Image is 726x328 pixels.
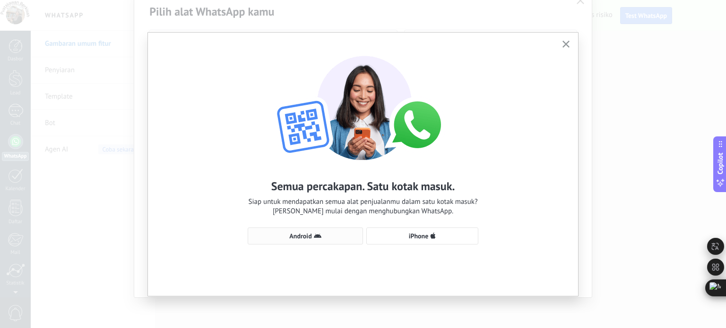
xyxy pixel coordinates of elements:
button: Android [248,227,363,244]
span: iPhone [409,233,429,239]
span: Android [289,233,311,239]
h2: Semua percakapan. Satu kotak masuk. [271,179,455,193]
button: iPhone [366,227,478,244]
span: Copilot [716,152,725,174]
span: Siap untuk mendapatkan semua alat penjualanmu dalam satu kotak masuk? [PERSON_NAME] mulai dengan ... [249,197,478,216]
img: wa-lite-select-device.png [259,47,467,160]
